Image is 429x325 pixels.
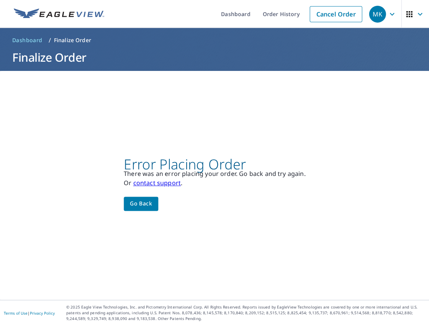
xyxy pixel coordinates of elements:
[124,160,305,169] p: Error Placing Order
[124,197,158,211] button: Go back
[9,49,420,65] h1: Finalize Order
[14,8,104,20] img: EV Logo
[133,179,180,187] a: contact support
[9,34,46,46] a: Dashboard
[4,310,28,315] a: Terms of Use
[124,178,305,187] p: Or .
[66,304,425,321] p: © 2025 Eagle View Technologies, Inc. and Pictometry International Corp. All Rights Reserved. Repo...
[369,6,386,23] div: MK
[30,310,55,315] a: Privacy Policy
[49,36,51,45] li: /
[130,199,152,208] span: Go back
[4,310,55,315] p: |
[12,36,43,44] span: Dashboard
[124,169,305,178] p: There was an error placing your order. Go back and try again.
[9,34,420,46] nav: breadcrumb
[309,6,362,22] a: Cancel Order
[54,36,91,44] p: Finalize Order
